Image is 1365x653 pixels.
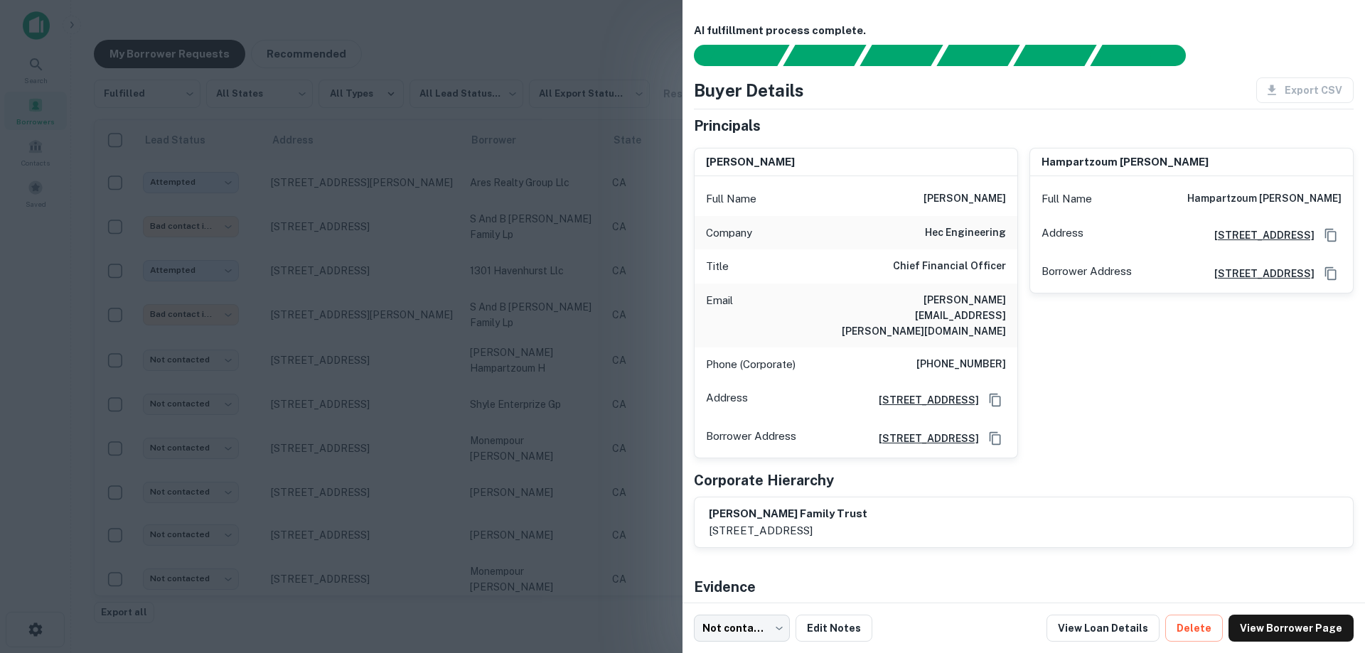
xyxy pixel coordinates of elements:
[860,45,943,66] div: Documents found, AI parsing details...
[694,115,761,136] h5: Principals
[709,522,867,539] p: [STREET_ADDRESS]
[1042,154,1209,171] h6: hampartzoum [PERSON_NAME]
[985,389,1006,411] button: Copy Address
[1320,225,1342,246] button: Copy Address
[706,190,756,207] p: Full Name
[1091,45,1203,66] div: AI fulfillment process complete.
[867,431,979,446] a: [STREET_ADDRESS]
[916,356,1006,373] h6: [PHONE_NUMBER]
[694,77,804,103] h4: Buyer Details
[1320,263,1342,284] button: Copy Address
[694,23,1354,39] h6: AI fulfillment process complete.
[706,225,752,242] p: Company
[867,392,979,408] a: [STREET_ADDRESS]
[1013,45,1096,66] div: Principals found, still searching for contact information. This may take time...
[893,258,1006,275] h6: Chief Financial Officer
[706,389,748,411] p: Address
[1046,615,1160,642] a: View Loan Details
[706,292,733,339] p: Email
[985,428,1006,449] button: Copy Address
[706,258,729,275] p: Title
[709,506,867,522] h6: [PERSON_NAME] family trust
[694,470,834,491] h5: Corporate Hierarchy
[1042,225,1083,246] p: Address
[1294,539,1365,608] iframe: Chat Widget
[924,190,1006,207] h6: [PERSON_NAME]
[1203,227,1315,243] a: [STREET_ADDRESS]
[796,615,872,642] button: Edit Notes
[706,154,795,171] h6: [PERSON_NAME]
[694,576,756,598] h5: Evidence
[1187,190,1342,207] h6: hampartzoum [PERSON_NAME]
[706,428,796,449] p: Borrower Address
[925,225,1006,242] h6: hec engineering
[936,45,1019,66] div: Principals found, AI now looking for contact information...
[1165,615,1223,642] button: Delete
[677,45,783,66] div: Sending borrower request to AI...
[835,292,1006,339] h6: [PERSON_NAME][EMAIL_ADDRESS][PERSON_NAME][DOMAIN_NAME]
[783,45,866,66] div: Your request is received and processing...
[1203,266,1315,281] a: [STREET_ADDRESS]
[1228,615,1354,642] a: View Borrower Page
[694,615,790,642] div: Not contacted
[1042,263,1132,284] p: Borrower Address
[1042,190,1092,207] p: Full Name
[706,356,796,373] p: Phone (Corporate)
